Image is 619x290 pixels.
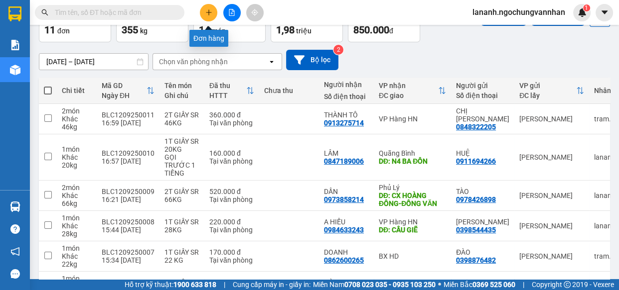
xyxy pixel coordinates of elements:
div: BX HD [379,252,446,260]
div: DĐ: N4 BA ĐỒN [379,157,446,165]
div: 360.000 đ [209,111,254,119]
img: solution-icon [10,40,20,50]
div: THÀNH TÔ [324,111,369,119]
div: VP nhận [379,82,438,90]
div: HTTT [209,92,246,99]
div: BLC1209250010 [102,149,155,157]
span: | [224,279,225,290]
button: Bộ lọc [286,50,338,70]
div: 1T GIẤY SR 28KG [164,218,199,234]
span: question-circle [10,224,20,234]
strong: 0369 525 060 [472,281,515,289]
b: Công ty TNHH [PERSON_NAME] [41,12,149,51]
div: THƯƠNG [456,279,509,287]
div: DĐ: CẦU GIẼ [379,226,446,234]
div: 520.000 đ [209,188,254,195]
img: warehouse-icon [10,201,20,212]
div: 0911694266 [456,157,496,165]
div: 1T GIẤY SR 20KG [164,137,199,153]
span: 850.000 [353,24,389,36]
h2: BLC1209250010 [5,58,84,74]
span: notification [10,247,20,256]
span: món [212,27,226,35]
div: ĐÀO [324,279,369,287]
svg: open [268,58,276,66]
div: HUỆ [456,149,509,157]
span: đ [389,27,393,35]
div: Khác [62,192,92,199]
div: 0862600265 [324,256,364,264]
span: aim [251,9,258,16]
button: caret-down [596,4,613,21]
div: Tại văn phòng [209,256,254,264]
div: 1 món [62,145,92,153]
div: 16:57 [DATE] [102,157,155,165]
div: 0913275714 [324,119,364,127]
div: ĐC lấy [519,92,576,99]
th: Toggle SortBy [97,78,159,104]
div: BLC1209250008 [102,218,155,226]
div: Ghi chú [164,92,199,99]
b: [DOMAIN_NAME] [133,8,241,24]
div: 0978426898 [456,195,496,203]
div: [PERSON_NAME] [519,222,584,230]
div: 0398876482 [456,256,496,264]
div: 2T GIẤY SR 46KG [164,111,199,127]
span: lananh.ngochungvannhan [464,6,573,18]
span: Cung cấp máy in - giấy in: [233,279,310,290]
div: 15:34 [DATE] [102,256,155,264]
div: Người gửi [456,82,509,90]
div: 2 món [62,184,92,192]
div: TÀO [456,188,509,195]
div: [PERSON_NAME] [519,192,584,199]
th: Toggle SortBy [374,78,451,104]
div: 1 món [62,275,92,283]
div: DOANH [324,248,369,256]
span: ⚪️ [438,283,441,287]
div: 1 món [62,244,92,252]
div: 20 kg [62,161,92,169]
div: 0847189006 [324,157,364,165]
div: Khác [62,222,92,230]
span: | [523,279,524,290]
div: ĐÀO [456,248,509,256]
span: Miền Nam [313,279,436,290]
div: BLC1209250009 [102,188,155,195]
input: Select a date range. [39,54,148,70]
div: DĐ: CX HOÀNG ĐÔNG-ĐỒNG VĂN [379,192,446,207]
span: 355 [122,24,138,36]
div: 160.000 đ [209,149,254,157]
input: Tìm tên, số ĐT hoặc mã đơn [55,7,172,18]
img: icon-new-feature [578,8,587,17]
th: Toggle SortBy [204,78,259,104]
div: 22 kg [62,260,92,268]
span: copyright [564,281,571,288]
button: plus [200,4,217,21]
div: Ngày ĐH [102,92,147,99]
div: [PERSON_NAME] [519,252,584,260]
div: 46 kg [62,123,92,131]
div: Đã thu [209,82,246,90]
div: ĐC giao [379,92,438,99]
div: 0984633243 [324,226,364,234]
div: 15:44 [DATE] [102,226,155,234]
div: Tại văn phòng [209,226,254,234]
div: Khác [62,115,92,123]
div: 2 món [62,107,92,115]
img: warehouse-icon [10,65,20,75]
div: 16:59 [DATE] [102,119,155,127]
div: GỌI TRƯỚC 1 TIẾNG [164,153,199,177]
div: VP Hàng HN [379,218,446,226]
div: Quãng Bình [379,149,446,157]
div: Khác [62,153,92,161]
div: CHỊ HÀ [456,107,509,123]
div: Người nhận [324,81,369,89]
span: triệu [296,27,311,35]
div: VP gửi [519,82,576,90]
div: 1T GIẤY SR 22 KG [164,248,199,264]
div: 66 kg [62,199,92,207]
span: Hỗ trợ kỹ thuật: [125,279,216,290]
div: Chọn văn phòng nhận [159,57,228,67]
div: BLC1209250011 [102,111,155,119]
div: 28 kg [62,230,92,238]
